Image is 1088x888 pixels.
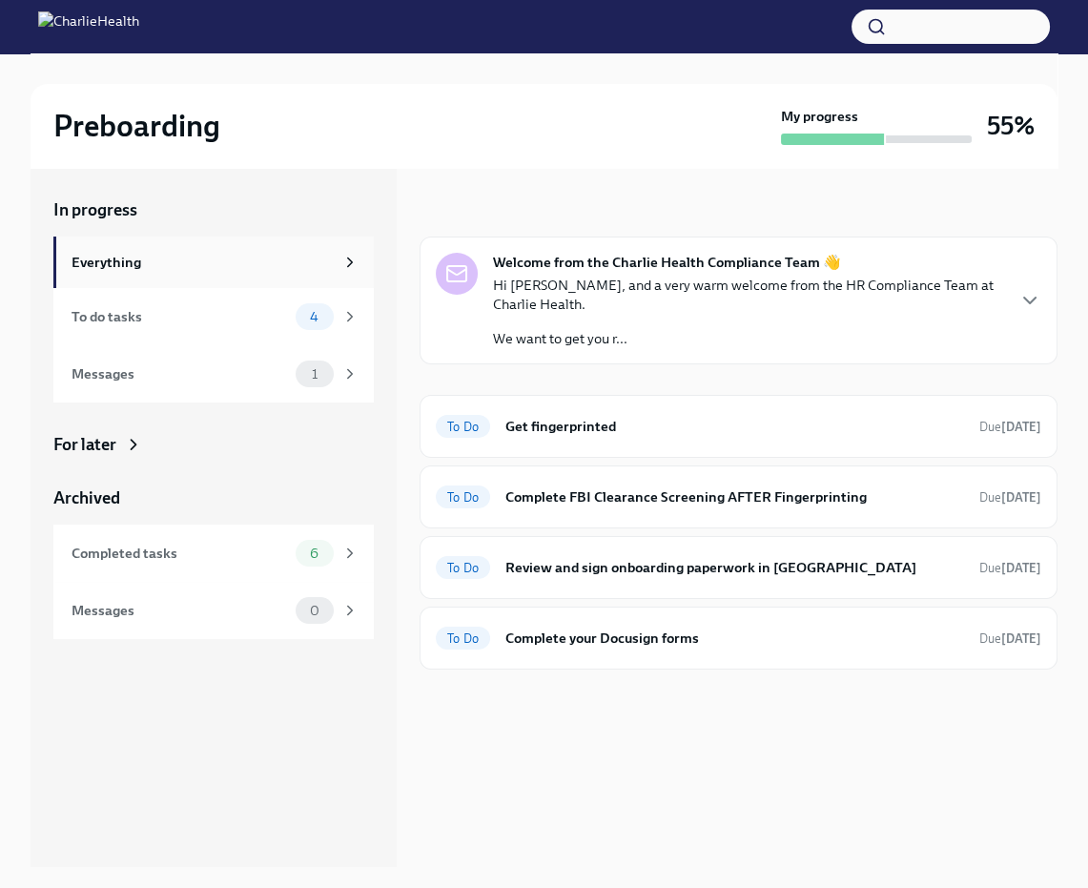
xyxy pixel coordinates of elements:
span: August 29th, 2025 09:00 [979,418,1041,436]
strong: Welcome from the Charlie Health Compliance Team 👋 [493,253,841,272]
div: Messages [72,600,288,621]
span: 4 [298,310,330,324]
span: Due [979,420,1041,434]
a: To DoGet fingerprintedDue[DATE] [436,411,1041,442]
span: August 29th, 2025 09:00 [979,630,1041,648]
span: Due [979,631,1041,646]
p: Hi [PERSON_NAME], and a very warm welcome from the HR Compliance Team at Charlie Health. [493,276,1003,314]
span: September 1st, 2025 09:00 [979,488,1041,506]
span: September 3rd, 2025 09:00 [979,559,1041,577]
strong: [DATE] [1001,561,1041,575]
span: Due [979,561,1041,575]
h3: 55% [987,109,1035,143]
a: Messages1 [53,345,374,403]
span: 0 [298,604,331,618]
strong: [DATE] [1001,490,1041,505]
strong: My progress [781,107,858,126]
a: Everything [53,237,374,288]
span: To Do [436,490,490,505]
h2: Preboarding [53,107,220,145]
a: For later [53,433,374,456]
strong: [DATE] [1001,420,1041,434]
span: To Do [436,420,490,434]
a: To DoReview and sign onboarding paperwork in [GEOGRAPHIC_DATA]Due[DATE] [436,552,1041,583]
span: To Do [436,631,490,646]
div: In progress [420,198,503,221]
h6: Complete FBI Clearance Screening AFTER Fingerprinting [505,486,964,507]
span: To Do [436,561,490,575]
strong: [DATE] [1001,631,1041,646]
a: To DoComplete FBI Clearance Screening AFTER FingerprintingDue[DATE] [436,482,1041,512]
a: Archived [53,486,374,509]
h6: Review and sign onboarding paperwork in [GEOGRAPHIC_DATA] [505,557,964,578]
h6: Complete your Docusign forms [505,628,964,649]
div: For later [53,433,116,456]
a: To DoComplete your Docusign formsDue[DATE] [436,623,1041,653]
a: To do tasks4 [53,288,374,345]
div: Messages [72,363,288,384]
div: Completed tasks [72,543,288,564]
span: 6 [298,547,330,561]
div: Everything [72,252,334,273]
div: To do tasks [72,306,288,327]
a: In progress [53,198,374,221]
span: 1 [300,367,329,382]
a: Completed tasks6 [53,525,374,582]
img: CharlieHealth [38,11,139,42]
p: We want to get you r... [493,329,1003,348]
h6: Get fingerprinted [505,416,964,437]
a: Messages0 [53,582,374,639]
span: Due [979,490,1041,505]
